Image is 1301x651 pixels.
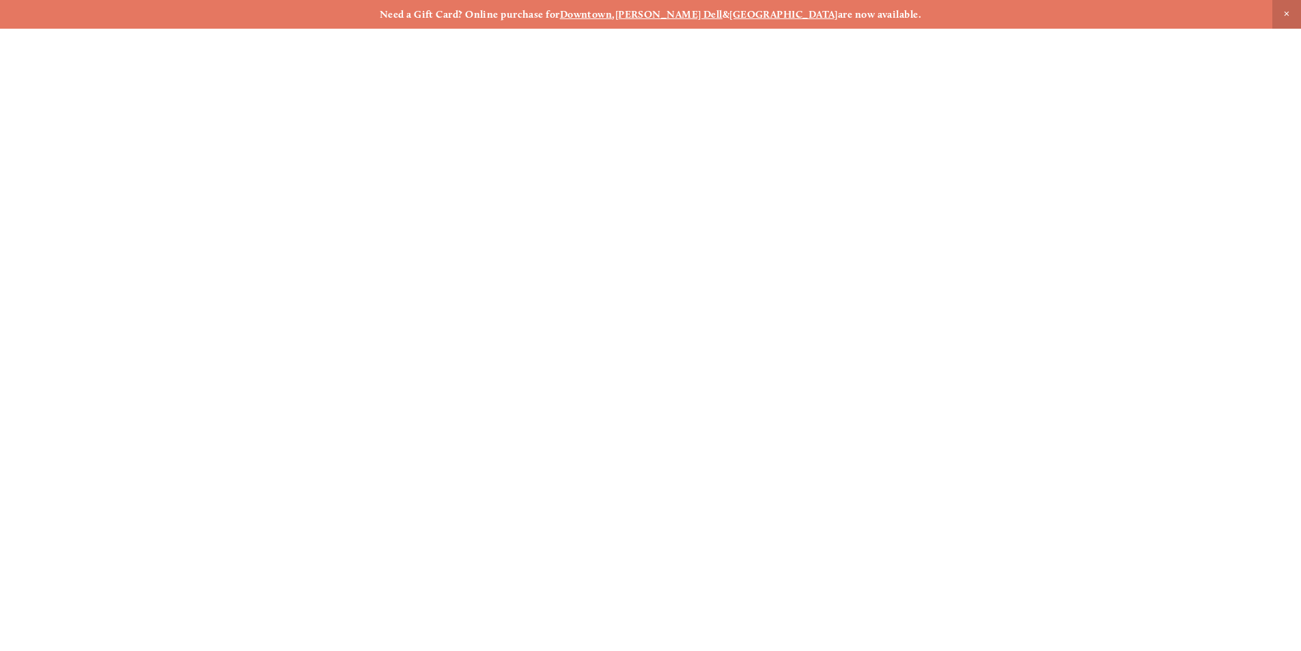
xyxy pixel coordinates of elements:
[615,8,723,20] a: [PERSON_NAME] Dell
[612,8,615,20] strong: ,
[723,8,729,20] strong: &
[560,8,613,20] a: Downtown
[729,8,838,20] a: [GEOGRAPHIC_DATA]
[380,8,560,20] strong: Need a Gift Card? Online purchase for
[838,8,921,20] strong: are now available.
